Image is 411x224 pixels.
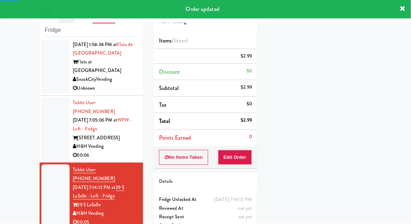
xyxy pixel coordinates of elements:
[73,58,138,75] div: Flats at [GEOGRAPHIC_DATA]
[159,84,179,92] span: Subtotal
[73,117,118,123] span: [DATE] 7:05:06 PM at
[159,204,252,213] div: Reviewed At
[159,150,209,165] button: No Items Taken
[159,195,252,204] div: Fridge Unlocked At
[159,68,180,76] span: Discount
[159,117,170,125] span: Total
[73,99,115,115] a: Tablet User· [PHONE_NUMBER]
[40,20,143,96] li: Tablet User· [PHONE_NUMBER][DATE] 1:58:38 PM atFlats at [GEOGRAPHIC_DATA]Flats at [GEOGRAPHIC_DAT...
[73,209,138,218] div: H&H Vending
[247,100,252,108] div: $0
[73,151,138,160] div: 00:06
[241,116,252,125] div: $2.99
[73,41,117,48] span: [DATE] 1:58:38 PM at
[176,37,186,45] ng-pluralize: item
[249,133,252,141] div: 0
[186,5,219,13] span: Order updated
[247,67,252,75] div: $0
[159,134,191,142] span: Points Earned
[172,37,188,45] span: (1 )
[241,83,252,92] div: $2.99
[73,201,138,209] div: 29 S LaSalle
[214,195,252,204] div: [DATE] 7:14:12 PM
[159,177,252,186] div: Details
[73,184,116,191] span: [DATE] 7:14:12 PM at
[73,99,115,115] span: · [PHONE_NUMBER]
[241,52,252,61] div: $2.99
[45,24,138,37] input: Search vision orders
[159,37,188,45] span: Items
[159,101,166,109] span: Tax
[159,213,252,222] div: Receipt Sent
[159,19,252,24] h5: H&H Vending
[73,142,138,151] div: H&H Vending
[218,150,252,165] button: Edit Order
[238,213,252,220] span: not yet
[73,134,138,142] div: [STREET_ADDRESS]
[73,75,138,84] div: SnackCityVending
[40,96,143,163] li: Tablet User· [PHONE_NUMBER][DATE] 7:05:06 PM atWPW - Left - Fridge[STREET_ADDRESS]H&H Vending00:06
[73,166,115,182] a: Tablet User· [PHONE_NUMBER]
[73,84,138,93] div: Unknown
[238,205,252,212] span: not yet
